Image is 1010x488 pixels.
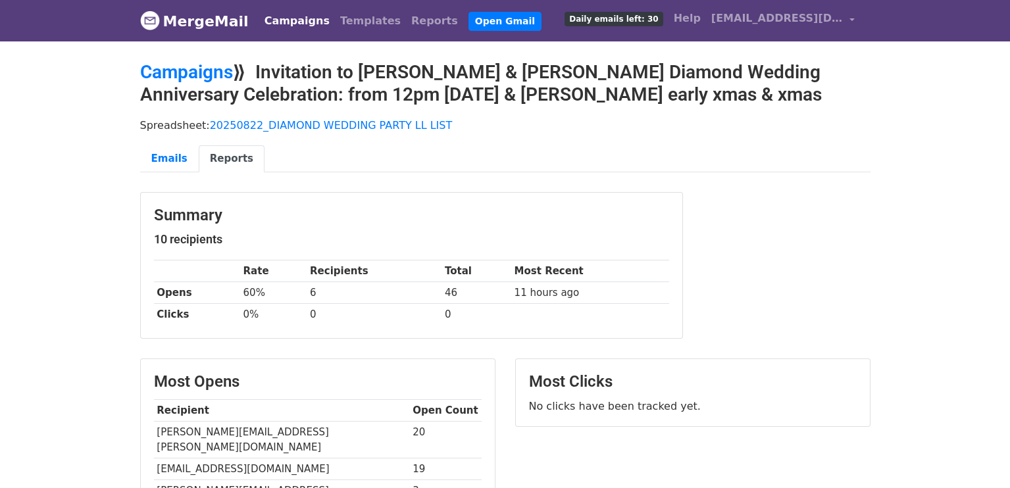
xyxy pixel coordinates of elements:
h3: Most Opens [154,372,482,391]
th: Open Count [410,400,482,422]
th: Recipients [307,260,442,282]
td: 20 [410,422,482,458]
a: Reports [199,145,265,172]
span: [EMAIL_ADDRESS][DOMAIN_NAME] [711,11,843,26]
td: 46 [442,282,511,304]
td: [EMAIL_ADDRESS][DOMAIN_NAME] [154,458,410,479]
td: 0 [442,304,511,326]
p: Spreadsheet: [140,118,871,132]
td: 60% [240,282,307,304]
img: MergeMail logo [140,11,160,30]
td: 0 [307,304,442,326]
a: Help [669,5,706,32]
span: Daily emails left: 30 [565,12,663,26]
a: Campaigns [140,61,233,83]
td: 0% [240,304,307,326]
a: 20250822_DIAMOND WEDDING PARTY LL LIST [210,119,453,132]
th: Rate [240,260,307,282]
a: Templates [335,8,406,34]
a: MergeMail [140,7,249,35]
th: Most Recent [511,260,669,282]
h3: Most Clicks [529,372,857,391]
a: Emails [140,145,199,172]
h3: Summary [154,206,669,225]
a: Reports [406,8,463,34]
a: Campaigns [259,8,335,34]
p: No clicks have been tracked yet. [529,399,857,413]
td: 11 hours ago [511,282,669,304]
a: Daily emails left: 30 [559,5,668,32]
h2: ⟫ Invitation to [PERSON_NAME] & [PERSON_NAME] Diamond Wedding Anniversary Celebration: from 12pm ... [140,61,871,105]
th: Opens [154,282,240,304]
a: [EMAIL_ADDRESS][DOMAIN_NAME] [706,5,860,36]
td: 19 [410,458,482,479]
th: Total [442,260,511,282]
td: [PERSON_NAME][EMAIL_ADDRESS][PERSON_NAME][DOMAIN_NAME] [154,422,410,458]
h5: 10 recipients [154,232,669,247]
a: Open Gmail [468,12,542,31]
th: Clicks [154,304,240,326]
th: Recipient [154,400,410,422]
td: 6 [307,282,442,304]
